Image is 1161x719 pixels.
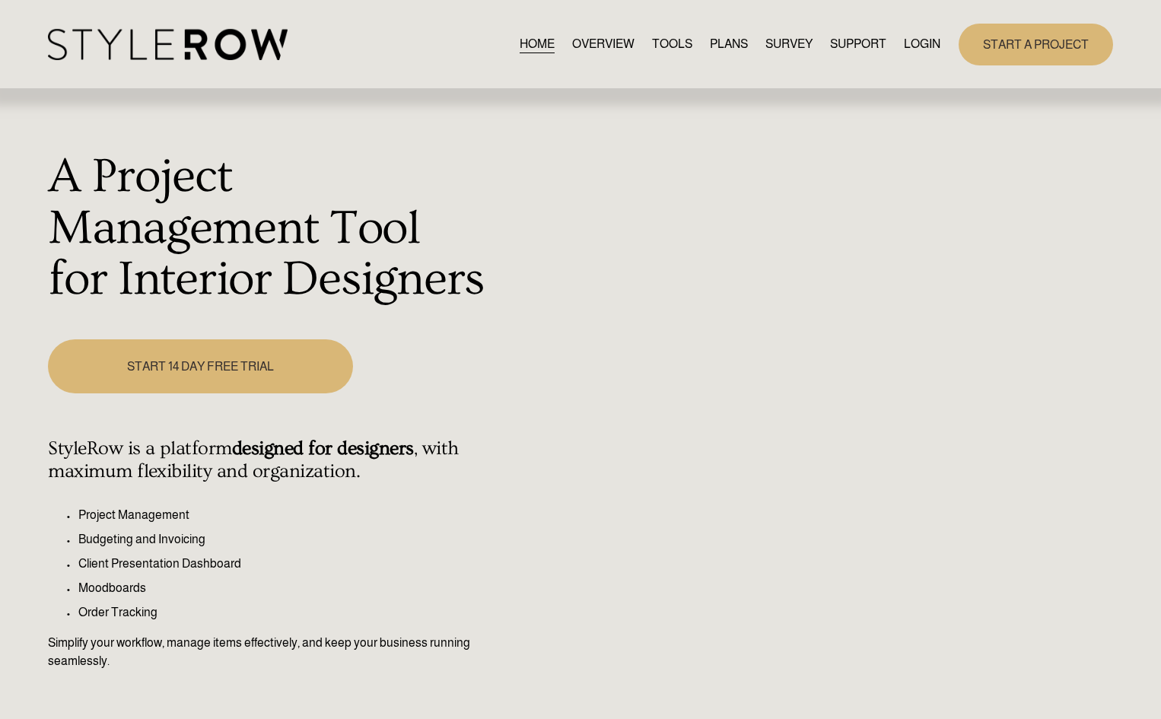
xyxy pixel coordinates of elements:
[48,437,487,483] h4: StyleRow is a platform , with maximum flexibility and organization.
[652,34,692,55] a: TOOLS
[830,34,886,55] a: folder dropdown
[765,34,813,55] a: SURVEY
[48,634,487,670] p: Simplify your workflow, manage items effectively, and keep your business running seamlessly.
[232,437,414,460] strong: designed for designers
[78,579,487,597] p: Moodboards
[572,34,635,55] a: OVERVIEW
[710,34,748,55] a: PLANS
[78,506,487,524] p: Project Management
[48,151,487,306] h1: A Project Management Tool for Interior Designers
[959,24,1113,65] a: START A PROJECT
[830,35,886,53] span: SUPPORT
[78,530,487,549] p: Budgeting and Invoicing
[78,603,487,622] p: Order Tracking
[904,34,940,55] a: LOGIN
[520,34,555,55] a: HOME
[48,29,288,60] img: StyleRow
[48,339,352,393] a: START 14 DAY FREE TRIAL
[78,555,487,573] p: Client Presentation Dashboard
